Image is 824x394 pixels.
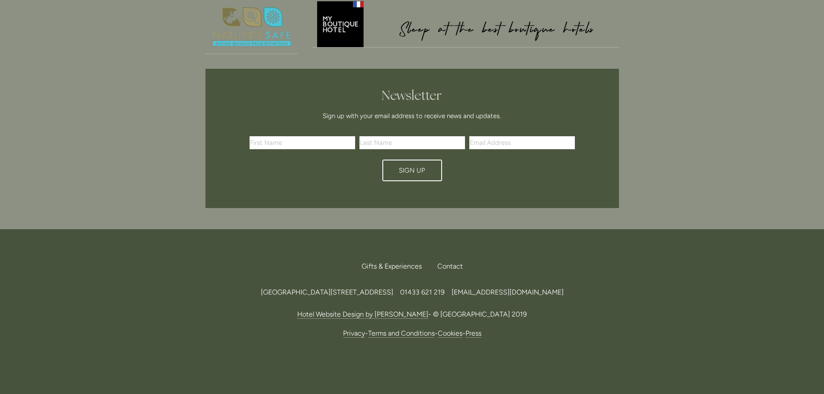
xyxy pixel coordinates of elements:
[253,88,572,103] h2: Newsletter
[399,167,425,174] span: Sign Up
[250,136,355,149] input: First Name
[430,257,463,276] div: Contact
[343,329,365,338] a: Privacy
[452,288,564,296] a: [EMAIL_ADDRESS][DOMAIN_NAME]
[400,288,445,296] span: 01433 621 219
[465,329,481,338] a: Press
[297,310,428,319] a: Hotel Website Design by [PERSON_NAME]
[368,329,435,338] a: Terms and Conditions
[362,262,422,270] span: Gifts & Experiences
[438,329,462,338] a: Cookies
[362,257,429,276] a: Gifts & Experiences
[205,327,619,339] p: - - -
[469,136,575,149] input: Email Address
[382,160,442,181] button: Sign Up
[359,136,465,149] input: Last Name
[253,111,572,121] p: Sign up with your email address to receive news and updates.
[205,308,619,320] p: - © [GEOGRAPHIC_DATA] 2019
[261,288,393,296] span: [GEOGRAPHIC_DATA][STREET_ADDRESS]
